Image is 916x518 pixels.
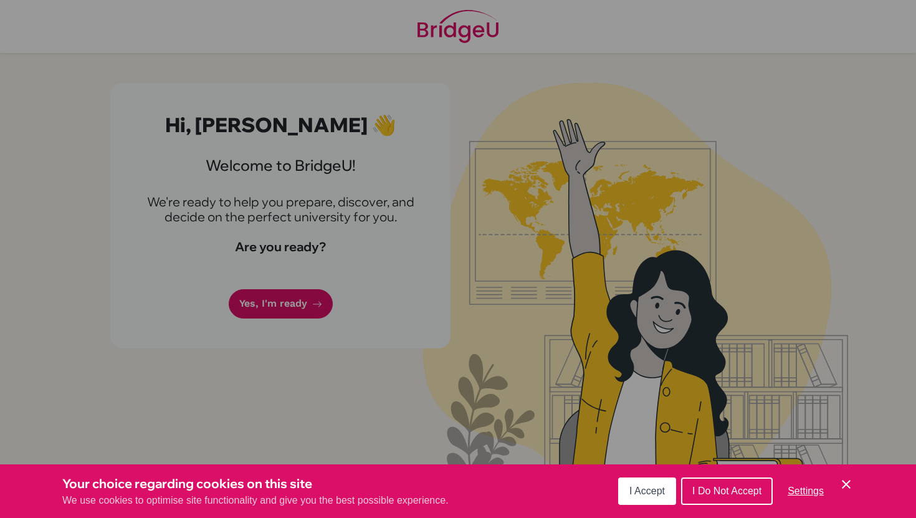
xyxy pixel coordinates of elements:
[629,486,665,496] span: I Accept
[692,486,761,496] span: I Do Not Accept
[788,486,824,496] span: Settings
[839,477,854,492] button: Save and close
[618,477,676,505] button: I Accept
[62,474,449,493] h3: Your choice regarding cookies on this site
[778,479,834,504] button: Settings
[681,477,773,505] button: I Do Not Accept
[62,493,449,508] p: We use cookies to optimise site functionality and give you the best possible experience.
